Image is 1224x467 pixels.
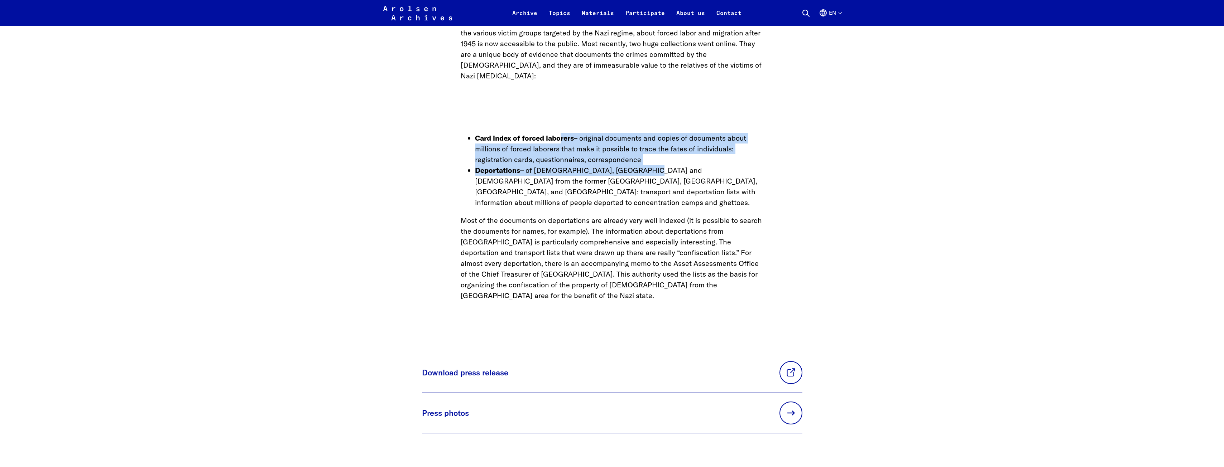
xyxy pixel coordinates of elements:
[671,9,711,26] a: About us
[576,9,620,26] a: Materials
[475,165,764,208] li: – of [DEMOGRAPHIC_DATA], [GEOGRAPHIC_DATA] and [DEMOGRAPHIC_DATA] from the former [GEOGRAPHIC_DAT...
[507,4,747,21] nav: Primary
[461,215,764,301] p: Most of the documents on deportations are already very well indexed (it is possible to search the...
[711,9,747,26] a: Contact
[475,133,764,165] li: – original documents and copies of documents about millions of forced laborers that make it possi...
[475,133,574,142] strong: Card index of forced laborers
[819,9,841,26] button: English, language selection
[620,9,671,26] a: Participate
[475,166,520,175] strong: Deportations
[543,9,576,26] a: Topics
[507,9,543,26] a: Archive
